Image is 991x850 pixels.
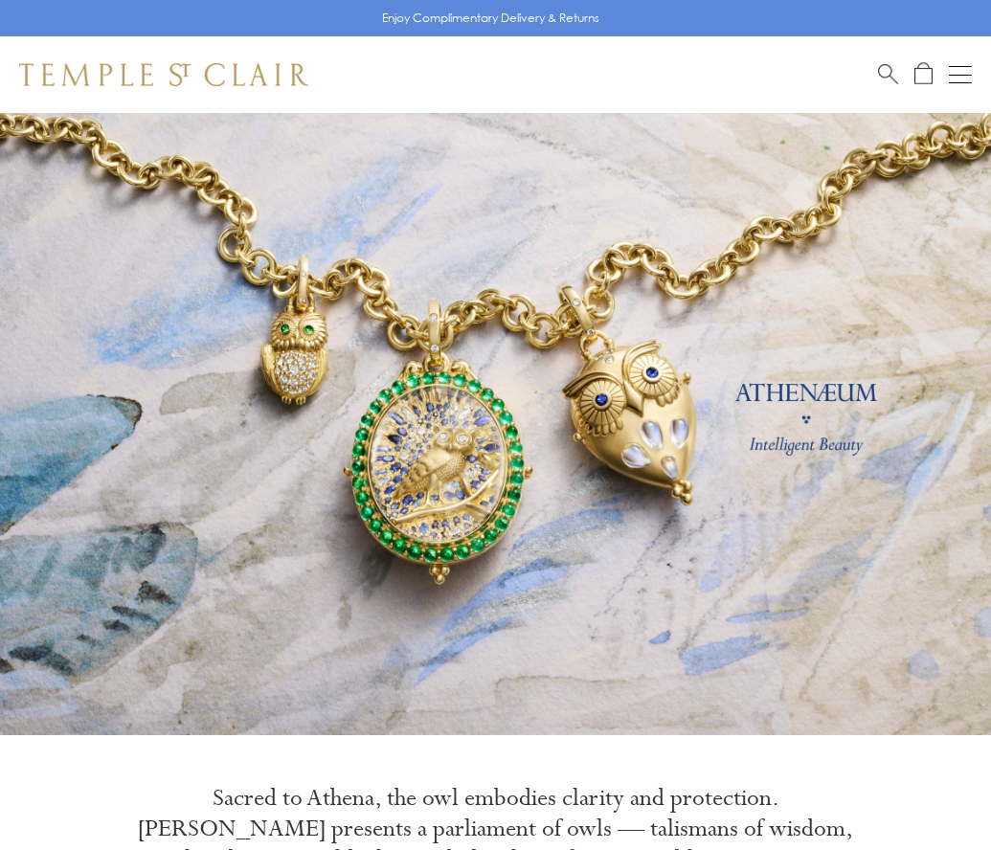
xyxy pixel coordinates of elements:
p: Enjoy Complimentary Delivery & Returns [382,9,599,28]
img: Temple St. Clair [19,63,308,86]
button: Open navigation [949,63,972,86]
a: Search [878,62,898,86]
a: Open Shopping Bag [914,62,933,86]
